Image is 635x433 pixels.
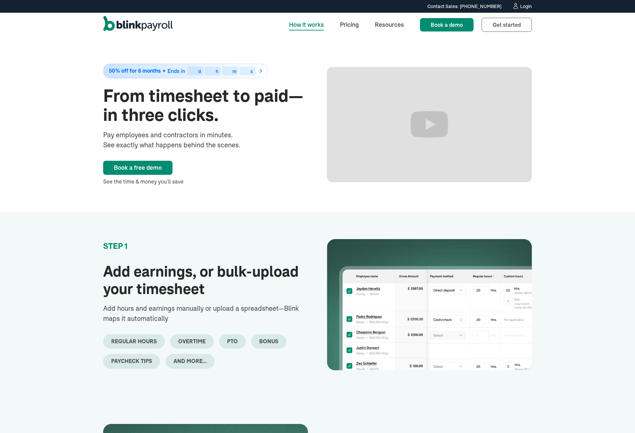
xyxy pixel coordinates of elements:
div: d [198,69,201,74]
span: Get started [493,21,521,28]
div: regular hours [111,338,157,345]
div: paycheck tips [111,358,152,364]
div: overtime [178,338,206,345]
p: Add hours and earnings manually or upload a spreadsheet—Blink maps it automatically [103,303,308,323]
div: STEP 1 [103,241,308,252]
a: Resources [369,17,409,32]
a: Book a demo [420,18,474,31]
span: Ends in [167,68,185,74]
span: 50% off for 6 months [109,68,161,74]
a: How it works [284,17,329,32]
a: Book a free demo [103,161,172,175]
div: and more... [173,358,207,364]
div: Login [520,4,532,9]
iframe: It's EASY to get started with BlinkParyoll Today! [327,67,532,182]
div: h [216,69,218,74]
a: Pricing [335,17,364,32]
span: Book a demo [431,21,463,28]
div: m [232,69,236,74]
div: Contact Sales: [PHONE_NUMBER] [427,3,501,10]
div: Pay employees and contractors in minutes. See exactly what happens behind the scenes. [103,130,253,150]
h1: From timesheet to paid—in three clicks. [103,86,308,125]
div: s [251,69,253,74]
div: PTO [227,338,238,345]
div: See the time & money you’ll save [103,177,308,186]
a: home [103,16,173,33]
h2: Add earnings, or bulk-upload your timesheet [103,263,308,298]
a: Get started [482,18,532,32]
a: 50% off for 6 monthsEnds indhms [103,64,308,78]
div: bonus [259,338,278,345]
a: Login [512,3,532,10]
